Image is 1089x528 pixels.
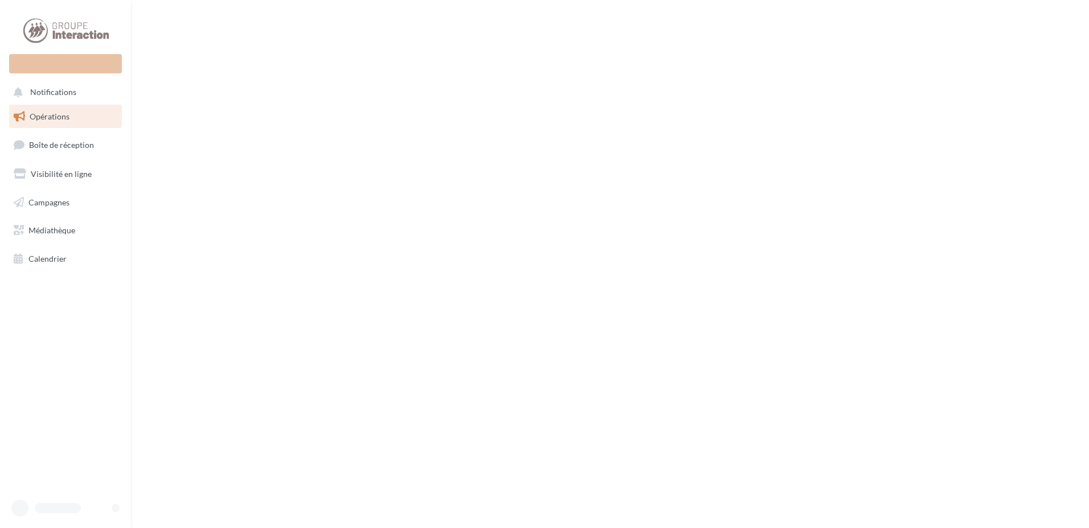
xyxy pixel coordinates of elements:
[28,225,75,235] span: Médiathèque
[31,169,92,179] span: Visibilité en ligne
[7,105,124,129] a: Opérations
[28,254,67,263] span: Calendrier
[30,88,76,97] span: Notifications
[7,191,124,214] a: Campagnes
[28,197,69,207] span: Campagnes
[7,133,124,157] a: Boîte de réception
[30,112,69,121] span: Opérations
[7,218,124,242] a: Médiathèque
[9,54,122,73] div: Nouvelle campagne
[7,162,124,186] a: Visibilité en ligne
[29,140,94,150] span: Boîte de réception
[7,247,124,271] a: Calendrier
